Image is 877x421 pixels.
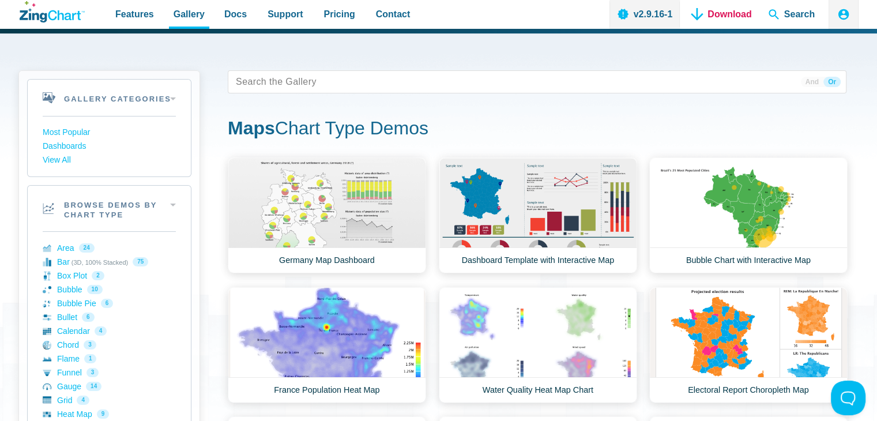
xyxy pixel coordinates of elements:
[439,157,637,273] a: Dashboard Template with Interactive Map
[649,287,848,403] a: Electoral Report Choropleth Map
[228,118,275,138] strong: Maps
[823,77,841,87] span: Or
[268,6,303,22] span: Support
[228,157,426,273] a: Germany Map Dashboard
[115,6,154,22] span: Features
[43,126,176,140] a: Most Popular
[801,77,823,87] span: And
[28,186,191,232] h2: Browse Demos By Chart Type
[20,1,85,22] a: ZingChart Logo. Click to return to the homepage
[224,6,247,22] span: Docs
[439,287,637,403] a: Water Quality Heat Map Chart
[43,140,176,153] a: Dashboards
[228,287,426,403] a: France Population Heat Map
[43,153,176,167] a: View All
[174,6,205,22] span: Gallery
[323,6,355,22] span: Pricing
[376,6,411,22] span: Contact
[228,116,846,142] h1: Chart Type Demos
[649,157,848,273] a: Bubble Chart with Interactive Map
[28,80,191,116] h2: Gallery Categories
[831,381,865,415] iframe: Toggle Customer Support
